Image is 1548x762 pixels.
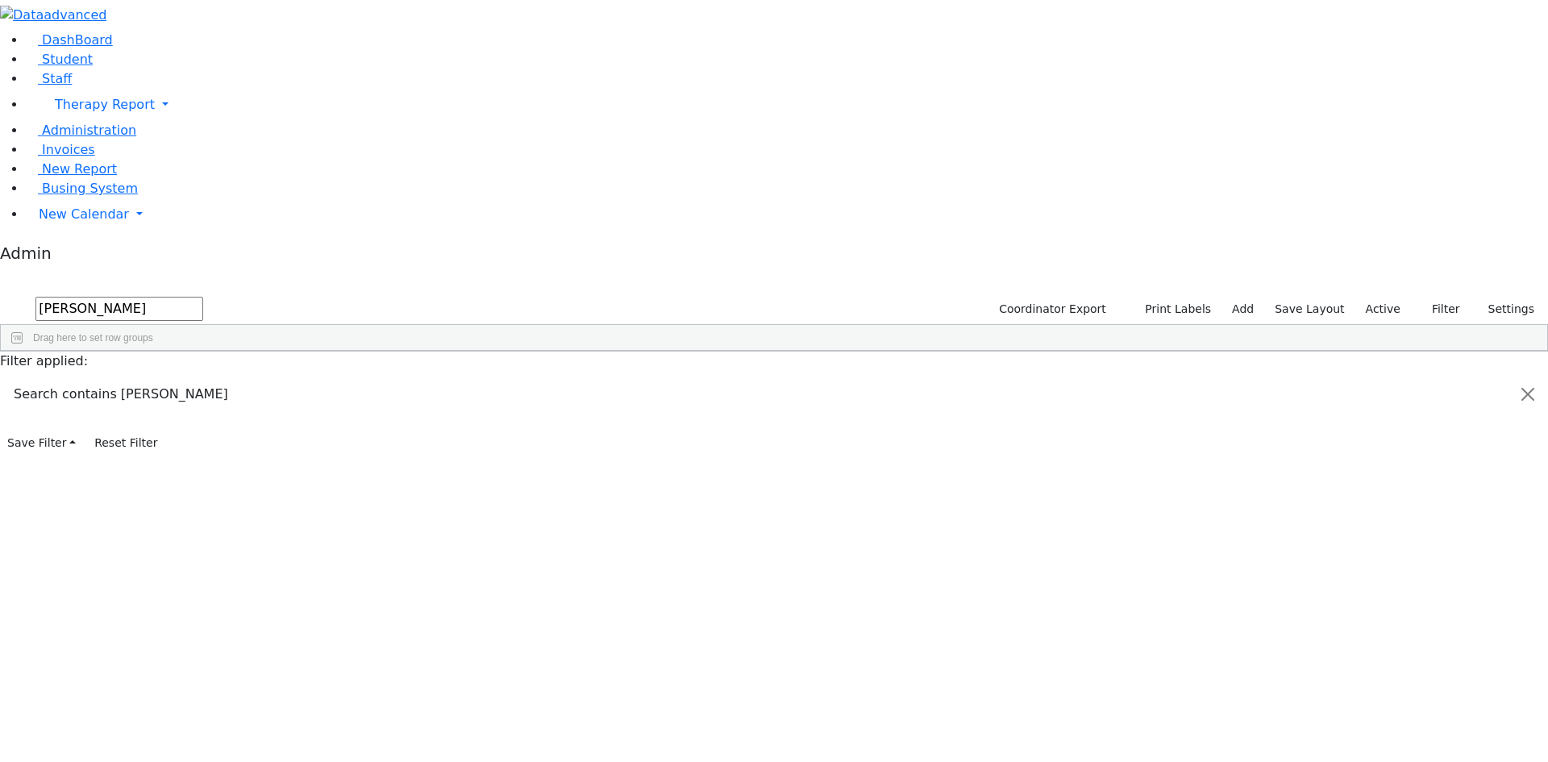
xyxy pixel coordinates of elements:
button: Reset Filter [87,431,164,456]
a: DashBoard [26,32,113,48]
a: New Calendar [26,198,1548,231]
button: Save Layout [1267,297,1351,322]
span: Therapy Report [55,97,155,112]
span: Invoices [42,142,95,157]
a: New Report [26,161,117,177]
span: Student [42,52,93,67]
a: Therapy Report [26,89,1548,121]
button: Filter [1411,297,1467,322]
span: DashBoard [42,32,113,48]
button: Close [1508,372,1547,417]
button: Coordinator Export [988,297,1113,322]
span: Administration [42,123,136,138]
input: Search [35,297,203,321]
span: Staff [42,71,72,86]
a: Staff [26,71,72,86]
span: Drag here to set row groups [33,332,153,344]
label: Active [1359,297,1408,322]
span: New Report [42,161,117,177]
a: Invoices [26,142,95,157]
a: Administration [26,123,136,138]
button: Settings [1467,297,1542,322]
a: Student [26,52,93,67]
span: Busing System [42,181,138,196]
a: Busing System [26,181,138,196]
span: New Calendar [39,206,129,222]
button: Print Labels [1126,297,1218,322]
a: Add [1225,297,1261,322]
